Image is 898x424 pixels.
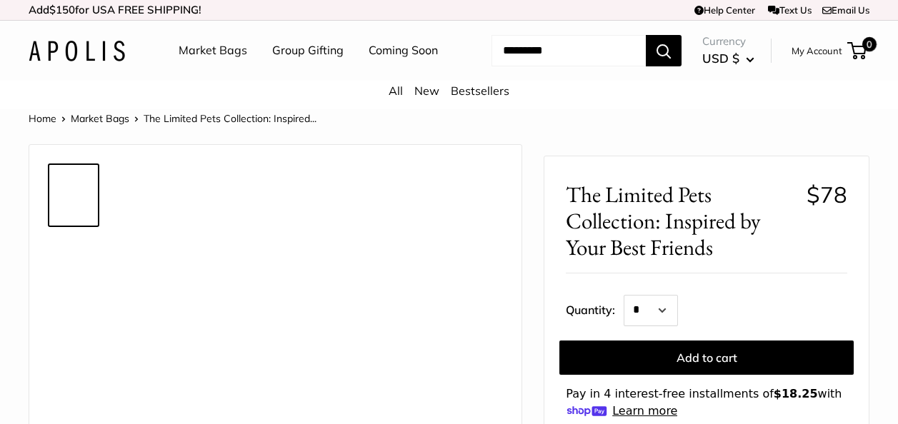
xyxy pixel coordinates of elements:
button: Search [646,35,682,66]
span: USD $ [702,51,739,66]
img: Apolis [29,41,125,61]
a: Group Gifting [272,40,344,61]
span: $78 [807,181,847,208]
a: New [414,84,439,98]
span: $150 [49,3,75,16]
a: My Account [792,42,842,59]
a: All [389,84,403,98]
a: Coming Soon [369,40,438,61]
a: The Limited Pets Collection: Inspired by Your Best Friends [48,163,99,227]
span: The Limited Pets Collection: Inspired by Your Best Friends [566,181,795,261]
span: Currency [702,31,754,51]
a: Text Us [768,4,812,16]
a: Help Center [694,4,755,16]
button: USD $ [702,47,754,70]
button: Add to cart [559,340,854,375]
a: Market Bags [71,112,129,125]
input: Search... [492,35,646,66]
a: Market Bags [179,40,247,61]
span: The Limited Pets Collection: Inspired... [144,112,316,125]
a: 0 [849,42,867,59]
label: Quantity: [566,291,624,326]
a: Bestsellers [451,84,509,98]
a: Email Us [822,4,869,16]
nav: Breadcrumb [29,109,316,128]
span: 0 [862,37,877,51]
a: Home [29,112,56,125]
